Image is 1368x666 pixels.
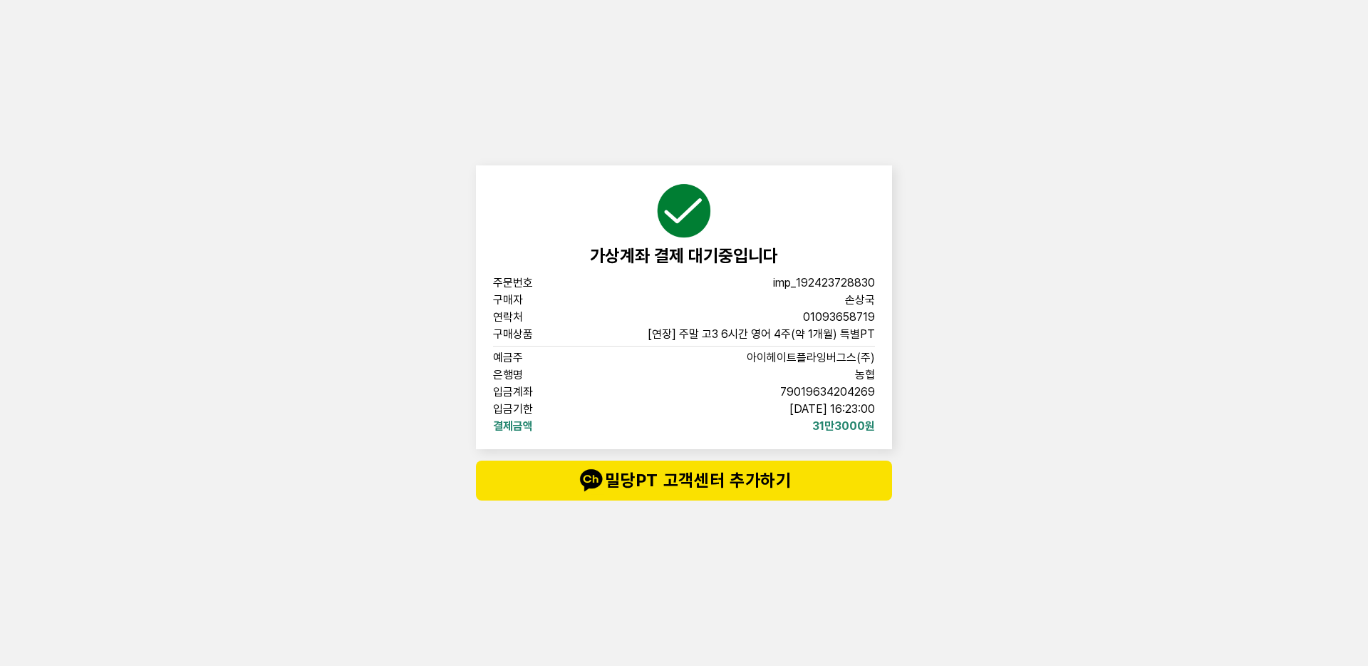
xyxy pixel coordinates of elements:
span: 아이헤이트플라잉버그스(주) [747,352,875,364]
button: talk밀당PT 고객센터 추가하기 [476,461,892,501]
span: 주문번호 [493,277,584,289]
span: 31만3000원 [812,421,875,432]
span: 구매상품 [493,329,584,340]
span: 입금계좌 [493,386,584,398]
img: succeed [655,183,712,240]
span: 가상계좌 결제 대기중입니다 [590,245,778,266]
img: talk [576,466,605,495]
span: 손상국 [845,294,875,306]
span: 01093658719 [803,312,875,323]
span: 구매자 [493,294,584,306]
span: 입금기한 [493,404,584,415]
span: 예금주 [493,352,584,364]
span: 밀당PT 고객센터 추가하기 [504,466,864,495]
span: 농협 [855,369,875,381]
span: 79019634204269 [780,386,875,398]
span: imp_192423728830 [773,277,875,289]
span: 은행명 [493,369,584,381]
span: [연장] 주말 고3 6시간 영어 4주(약 1개월) 특별PT [648,329,875,340]
span: 결제금액 [493,421,584,432]
span: 연락처 [493,312,584,323]
span: [DATE] 16:23:00 [789,404,875,415]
